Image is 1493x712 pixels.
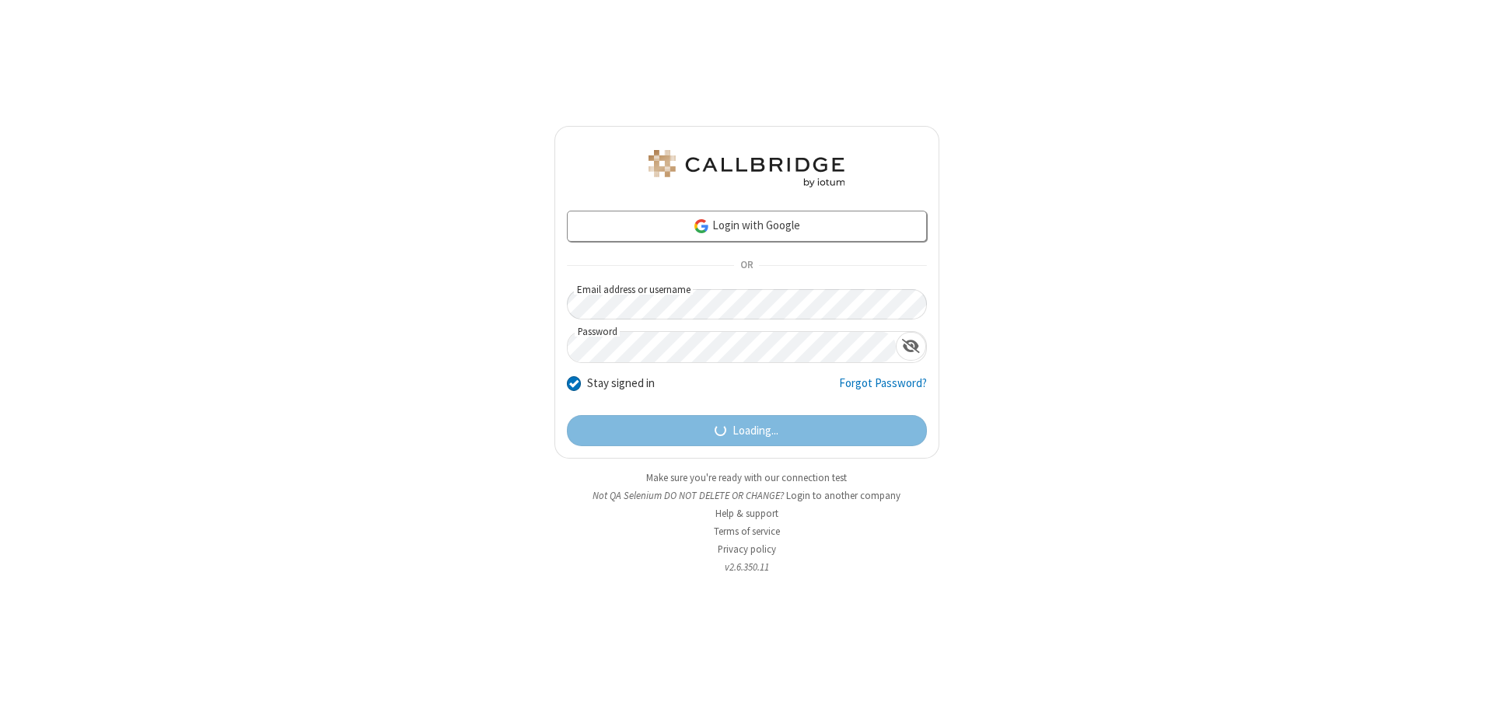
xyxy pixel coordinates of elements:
li: Not QA Selenium DO NOT DELETE OR CHANGE? [554,488,939,503]
a: Forgot Password? [839,375,927,404]
img: google-icon.png [693,218,710,235]
button: Loading... [567,415,927,446]
li: v2.6.350.11 [554,560,939,574]
div: Show password [896,332,926,361]
span: Loading... [733,422,778,440]
button: Login to another company [786,488,900,503]
input: Email address or username [567,289,927,319]
a: Make sure you're ready with our connection test [646,471,847,484]
label: Stay signed in [587,375,655,393]
a: Privacy policy [718,543,776,556]
input: Password [568,332,896,362]
a: Help & support [715,507,778,520]
a: Terms of service [714,525,780,538]
span: OR [734,255,759,277]
img: QA Selenium DO NOT DELETE OR CHANGE [645,150,848,187]
a: Login with Google [567,211,927,242]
